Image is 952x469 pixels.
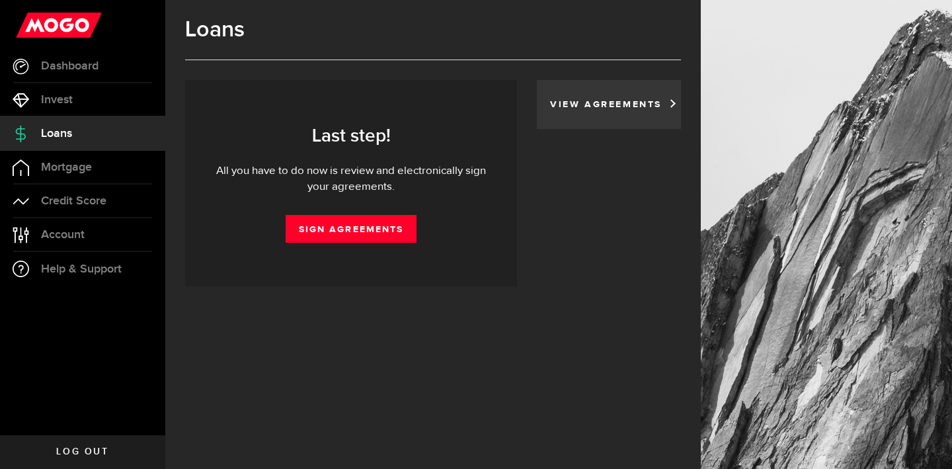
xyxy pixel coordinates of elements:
[205,126,497,147] h3: Last step!
[41,94,73,106] span: Invest
[550,100,668,109] a: View Agreements
[286,215,416,243] a: Sign Agreements
[41,128,72,140] span: Loans
[41,161,92,173] span: Mortgage
[56,447,108,456] span: Log out
[41,263,122,275] span: Help & Support
[41,60,99,72] span: Dashboard
[185,17,681,43] h1: Loans
[41,229,85,241] span: Account
[41,195,106,207] span: Credit Score
[205,163,497,195] div: All you have to do now is review and electronically sign your agreements.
